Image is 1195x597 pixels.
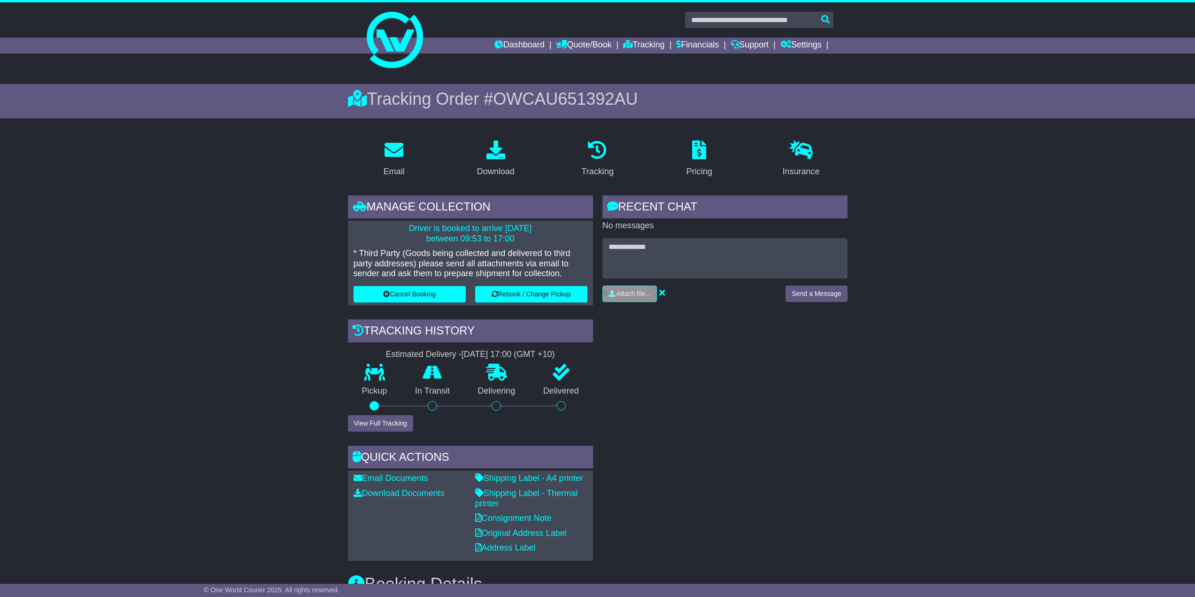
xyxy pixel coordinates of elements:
[348,195,593,221] div: Manage collection
[348,446,593,471] div: Quick Actions
[348,415,413,432] button: View Full Tracking
[575,137,619,181] a: Tracking
[204,586,339,594] span: © One World Courier 2025. All rights reserved.
[529,386,593,396] p: Delivered
[475,543,536,552] a: Address Label
[676,38,719,54] a: Financials
[354,224,587,244] p: Driver is booked to arrive [DATE] between 09:53 to 17:00
[475,513,552,523] a: Consignment Note
[348,349,593,360] div: Estimated Delivery -
[471,137,521,181] a: Download
[731,38,769,54] a: Support
[464,386,530,396] p: Delivering
[354,488,445,498] a: Download Documents
[680,137,718,181] a: Pricing
[348,575,848,594] h3: Booking Details
[777,137,826,181] a: Insurance
[494,38,545,54] a: Dashboard
[354,473,428,483] a: Email Documents
[354,286,466,302] button: Cancel Booking
[783,165,820,178] div: Insurance
[475,286,587,302] button: Rebook / Change Pickup
[556,38,611,54] a: Quote/Book
[623,38,664,54] a: Tracking
[348,89,848,109] div: Tracking Order #
[602,195,848,221] div: RECENT CHAT
[377,137,410,181] a: Email
[383,165,404,178] div: Email
[477,165,515,178] div: Download
[475,473,583,483] a: Shipping Label - A4 printer
[354,248,587,279] p: * Third Party (Goods being collected and delivered to third party addresses) please send all atta...
[493,89,638,109] span: OWCAU651392AU
[462,349,555,360] div: [DATE] 17:00 (GMT +10)
[348,386,401,396] p: Pickup
[686,165,712,178] div: Pricing
[475,528,567,538] a: Original Address Label
[786,286,847,302] button: Send a Message
[581,165,613,178] div: Tracking
[602,221,848,231] p: No messages
[348,319,593,345] div: Tracking history
[475,488,578,508] a: Shipping Label - Thermal printer
[780,38,822,54] a: Settings
[401,386,464,396] p: In Transit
